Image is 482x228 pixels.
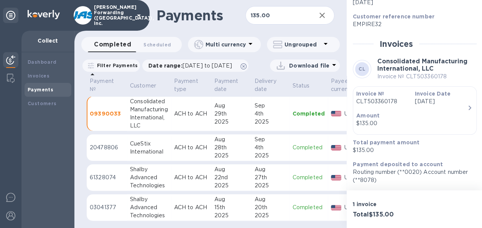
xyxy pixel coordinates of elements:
[254,152,286,160] div: 2025
[254,102,286,110] div: Sep
[174,144,208,152] p: ACH to ACH
[415,97,467,106] p: [DATE]
[254,203,286,211] div: 20th
[148,62,236,69] p: Date range :
[214,144,248,152] div: 28th
[142,59,248,72] div: Date range:[DATE] to [DATE]
[359,66,365,72] b: CL
[130,82,156,90] p: Customer
[331,175,341,180] img: USD
[174,77,208,93] span: Payment type
[174,77,198,93] p: Payment type
[377,58,467,72] b: Consolidated Manufacturing International, LLC
[130,195,168,203] div: Shalby
[380,39,413,49] h2: Invoices
[130,148,168,156] div: International
[353,168,470,184] p: Routing number (**0020) Account number (**8078)
[415,91,451,97] b: Invoice Date
[331,111,341,116] img: USD
[214,135,248,144] div: Aug
[254,165,286,173] div: Aug
[130,182,168,190] div: Technologies
[331,145,341,150] img: USD
[183,63,232,69] span: [DATE] to [DATE]
[130,114,168,122] div: International,
[130,122,168,130] div: LLC
[344,203,364,211] p: USD
[353,146,470,154] p: $135.00
[293,203,325,211] p: Completed
[293,82,310,90] p: Status
[174,110,208,118] p: ACH to ACH
[285,41,321,48] p: Ungrouped
[214,77,248,93] span: Payment date
[143,41,171,49] span: Scheduled
[254,77,286,93] span: Delivery date
[353,13,434,20] b: Customer reference number
[377,73,477,81] p: Invoice № CLT503360178
[174,173,208,182] p: ACH to ACH
[28,59,57,65] b: Dashboard
[28,37,68,45] p: Collect
[130,97,168,106] div: Consolidated
[293,82,320,90] span: Status
[28,101,57,106] b: Customers
[353,139,419,145] b: Total payment amount
[254,182,286,190] div: 2025
[214,110,248,118] div: 29th
[90,203,124,211] p: 03041377
[214,173,248,182] div: 22nd
[293,144,325,152] p: Completed
[254,173,286,182] div: 27th
[90,173,124,182] p: 61328074
[90,77,114,93] p: Payment №
[254,144,286,152] div: 4th
[293,173,325,182] p: Completed
[289,62,329,69] p: Download file
[28,87,53,93] b: Payments
[331,77,354,93] p: Payee currency
[344,144,364,152] p: USD
[353,200,411,208] p: 1 invoice
[356,91,384,97] b: Invoice №
[214,211,248,220] div: 2025
[206,41,246,48] p: Multi currency
[28,73,49,79] b: Invoices
[254,118,286,126] div: 2025
[214,118,248,126] div: 2025
[356,119,467,127] div: $135.00
[254,77,276,93] p: Delivery date
[28,10,60,19] img: Logo
[130,165,168,173] div: Shalby
[254,211,286,220] div: 2025
[94,5,132,26] p: [PERSON_NAME] Forwarding ([GEOGRAPHIC_DATA]), Inc.
[254,110,286,118] div: 4th
[94,62,138,69] p: Filter Payments
[331,205,341,210] img: USD
[214,152,248,160] div: 2025
[94,39,131,50] span: Completed
[356,112,380,119] b: Amount
[214,77,239,93] p: Payment date
[90,144,124,152] p: 20478806
[214,182,248,190] div: 2025
[254,195,286,203] div: Aug
[353,20,470,28] p: EMPIRE32
[254,135,286,144] div: Sep
[130,211,168,220] div: Technologies
[130,173,168,182] div: Advanced
[130,106,168,114] div: Manufacturing
[344,173,364,182] p: USD
[214,195,248,203] div: Aug
[344,110,364,118] p: USD
[331,77,364,93] span: Payee currency
[130,140,168,148] div: CueStix
[214,165,248,173] div: Aug
[90,110,124,117] p: 09390033
[130,203,168,211] div: Advanced
[156,7,245,23] h1: Payments
[90,77,124,93] span: Payment №
[174,203,208,211] p: ACH to ACH
[353,211,411,218] h3: Total $135.00
[293,110,325,117] p: Completed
